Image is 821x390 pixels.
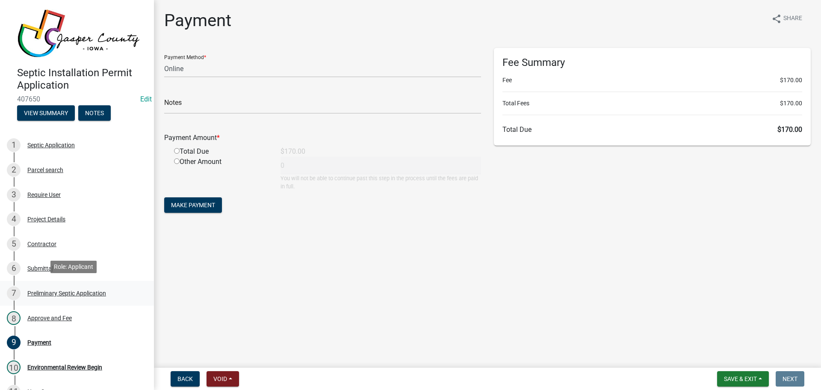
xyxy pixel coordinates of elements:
button: Back [171,371,200,387]
div: 1 [7,138,21,152]
span: Share [783,14,802,24]
div: 7 [7,286,21,300]
span: 407650 [17,95,137,103]
div: Role: Applicant [50,261,97,273]
div: 8 [7,311,21,325]
li: Fee [502,76,802,85]
wm-modal-confirm: Notes [78,110,111,117]
h6: Total Due [502,125,802,134]
div: Environmental Review Begin [27,364,102,370]
div: 6 [7,262,21,275]
div: 4 [7,212,21,226]
span: $170.00 [777,125,802,134]
div: Approve and Fee [27,315,72,321]
div: Parcel search [27,167,63,173]
wm-modal-confirm: Summary [17,110,75,117]
div: Payment [27,339,51,345]
span: Back [177,375,193,382]
span: Void [213,375,227,382]
a: Edit [140,95,152,103]
div: Contractor [27,241,56,247]
span: Make Payment [171,202,215,208]
div: Submittal [27,265,53,271]
div: 5 [7,237,21,251]
wm-modal-confirm: Edit Application Number [140,95,152,103]
div: 2 [7,163,21,177]
div: Total Due [168,146,274,157]
div: Require User [27,192,61,198]
button: Notes [78,105,111,121]
div: 10 [7,360,21,374]
i: share [771,14,782,24]
button: Next [776,371,804,387]
button: Make Payment [164,197,222,213]
div: 3 [7,188,21,202]
h6: Fee Summary [502,57,802,69]
span: Next [783,375,797,382]
img: Jasper County, Iowa [17,9,140,58]
div: Preliminary Septic Application [27,290,106,296]
button: View Summary [17,105,75,121]
span: Save & Exit [724,375,757,382]
button: Void [207,371,239,387]
li: Total Fees [502,99,802,108]
h4: Septic Installation Permit Application [17,67,147,92]
span: $170.00 [780,99,802,108]
div: Project Details [27,216,65,222]
div: Payment Amount [158,133,487,143]
div: Other Amount [168,157,274,191]
div: Septic Application [27,142,75,148]
h1: Payment [164,10,231,31]
button: shareShare [765,10,809,27]
div: 9 [7,336,21,349]
span: $170.00 [780,76,802,85]
button: Save & Exit [717,371,769,387]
